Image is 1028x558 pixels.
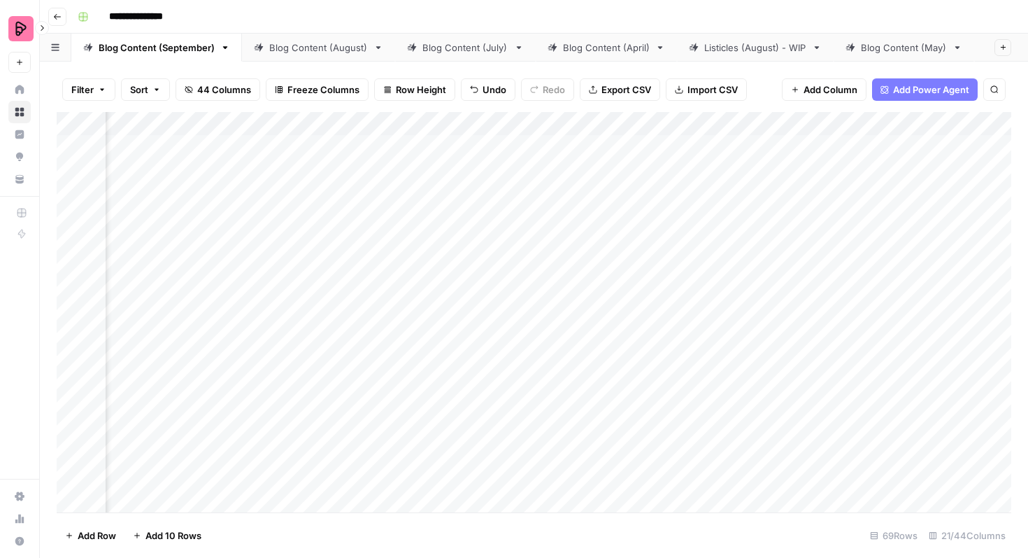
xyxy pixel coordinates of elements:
[687,83,738,97] span: Import CSV
[396,83,446,97] span: Row Height
[8,101,31,123] a: Browse
[8,168,31,190] a: Your Data
[422,41,508,55] div: Blog Content (July)
[8,508,31,530] a: Usage
[71,83,94,97] span: Filter
[242,34,395,62] a: Blog Content (August)
[704,41,806,55] div: Listicles (August) - WIP
[677,34,834,62] a: Listicles (August) - WIP
[121,78,170,101] button: Sort
[864,524,923,547] div: 69 Rows
[923,524,1011,547] div: 21/44 Columns
[861,41,947,55] div: Blog Content (May)
[8,123,31,146] a: Insights
[287,83,359,97] span: Freeze Columns
[130,83,148,97] span: Sort
[99,41,215,55] div: Blog Content (September)
[461,78,515,101] button: Undo
[8,146,31,168] a: Opportunities
[893,83,969,97] span: Add Power Agent
[374,78,455,101] button: Row Height
[536,34,677,62] a: Blog Content (April)
[62,78,115,101] button: Filter
[521,78,574,101] button: Redo
[197,83,251,97] span: 44 Columns
[872,78,978,101] button: Add Power Agent
[782,78,866,101] button: Add Column
[8,485,31,508] a: Settings
[145,529,201,543] span: Add 10 Rows
[269,41,368,55] div: Blog Content (August)
[580,78,660,101] button: Export CSV
[483,83,506,97] span: Undo
[266,78,369,101] button: Freeze Columns
[124,524,210,547] button: Add 10 Rows
[176,78,260,101] button: 44 Columns
[8,11,31,46] button: Workspace: Preply
[71,34,242,62] a: Blog Content (September)
[804,83,857,97] span: Add Column
[563,41,650,55] div: Blog Content (April)
[8,78,31,101] a: Home
[8,16,34,41] img: Preply Logo
[601,83,651,97] span: Export CSV
[666,78,747,101] button: Import CSV
[78,529,116,543] span: Add Row
[543,83,565,97] span: Redo
[395,34,536,62] a: Blog Content (July)
[57,524,124,547] button: Add Row
[8,530,31,552] button: Help + Support
[834,34,974,62] a: Blog Content (May)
